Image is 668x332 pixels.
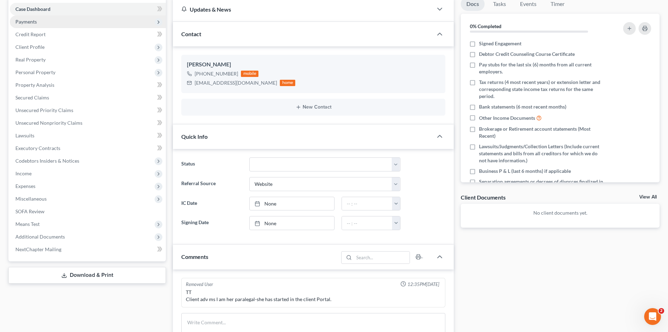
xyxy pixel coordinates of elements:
span: Real Property [15,57,46,63]
strong: 0% Completed [470,23,501,29]
button: New Contact [187,104,440,110]
span: Executory Contracts [15,145,60,151]
span: Expenses [15,183,35,189]
a: Download & Print [8,267,166,284]
a: Case Dashboard [10,3,166,15]
span: Brokerage or Retirement account statements (Most Recent) [479,125,604,139]
label: Signing Date [178,216,245,230]
span: Unsecured Priority Claims [15,107,73,113]
span: Tax returns (4 most recent years) or extension letter and corresponding state income tax returns ... [479,79,604,100]
span: 2 [659,308,664,314]
span: Codebtors Insiders & Notices [15,158,79,164]
span: Credit Report [15,31,46,37]
span: Comments [181,253,208,260]
a: None [250,216,334,230]
div: home [280,80,295,86]
div: Client Documents [461,194,506,201]
span: 12:35PM[DATE] [407,281,439,288]
label: Referral Source [178,177,245,191]
span: Miscellaneous [15,196,47,202]
span: Means Test [15,221,40,227]
a: Executory Contracts [10,142,166,155]
span: Separation agreements or decrees of divorces finalized in the past 2 years [479,178,604,192]
a: Secured Claims [10,91,166,104]
span: Business P & L (last 6 months) if applicable [479,168,571,175]
label: IC Date [178,197,245,211]
p: No client documents yet. [466,209,654,216]
a: Unsecured Nonpriority Claims [10,117,166,129]
span: SOFA Review [15,208,45,214]
span: Debtor Credit Counseling Course Certificate [479,51,575,58]
span: Lawsuits [15,132,34,138]
div: [PERSON_NAME] [187,60,440,69]
div: [EMAIL_ADDRESS][DOMAIN_NAME] [195,79,277,86]
a: View All [639,195,657,200]
span: NextChapter Mailing [15,246,61,252]
label: Status [178,157,245,171]
span: Signed Engagement [479,40,521,47]
div: TT Client adv ms I am her paralegal-she has started in the client Portal. [186,289,441,303]
div: Removed User [186,281,213,288]
input: Search... [354,252,410,263]
span: Additional Documents [15,234,65,240]
span: Unsecured Nonpriority Claims [15,120,82,126]
a: Credit Report [10,28,166,41]
a: NextChapter Mailing [10,243,166,256]
span: Quick Info [181,133,208,140]
span: Case Dashboard [15,6,50,12]
iframe: Intercom live chat [644,308,661,325]
div: [PHONE_NUMBER] [195,70,238,77]
div: Updates & News [181,6,424,13]
a: Lawsuits [10,129,166,142]
span: Pay stubs for the last six (6) months from all current employers. [479,61,604,75]
span: Income [15,170,32,176]
a: Property Analysis [10,79,166,91]
a: None [250,197,334,210]
span: Payments [15,19,37,25]
span: Lawsuits/Judgments/Collection Letters (Include current statements and bills from all creditors fo... [479,143,604,164]
span: Other Income Documents [479,115,535,122]
span: Client Profile [15,44,45,50]
span: Personal Property [15,69,55,75]
input: -- : -- [342,216,392,230]
input: -- : -- [342,197,392,210]
span: Secured Claims [15,95,49,100]
span: Bank statements (6 most recent months) [479,103,566,110]
div: mobile [241,71,258,77]
span: Contact [181,31,201,37]
a: SOFA Review [10,205,166,218]
a: Unsecured Priority Claims [10,104,166,117]
span: Property Analysis [15,82,54,88]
